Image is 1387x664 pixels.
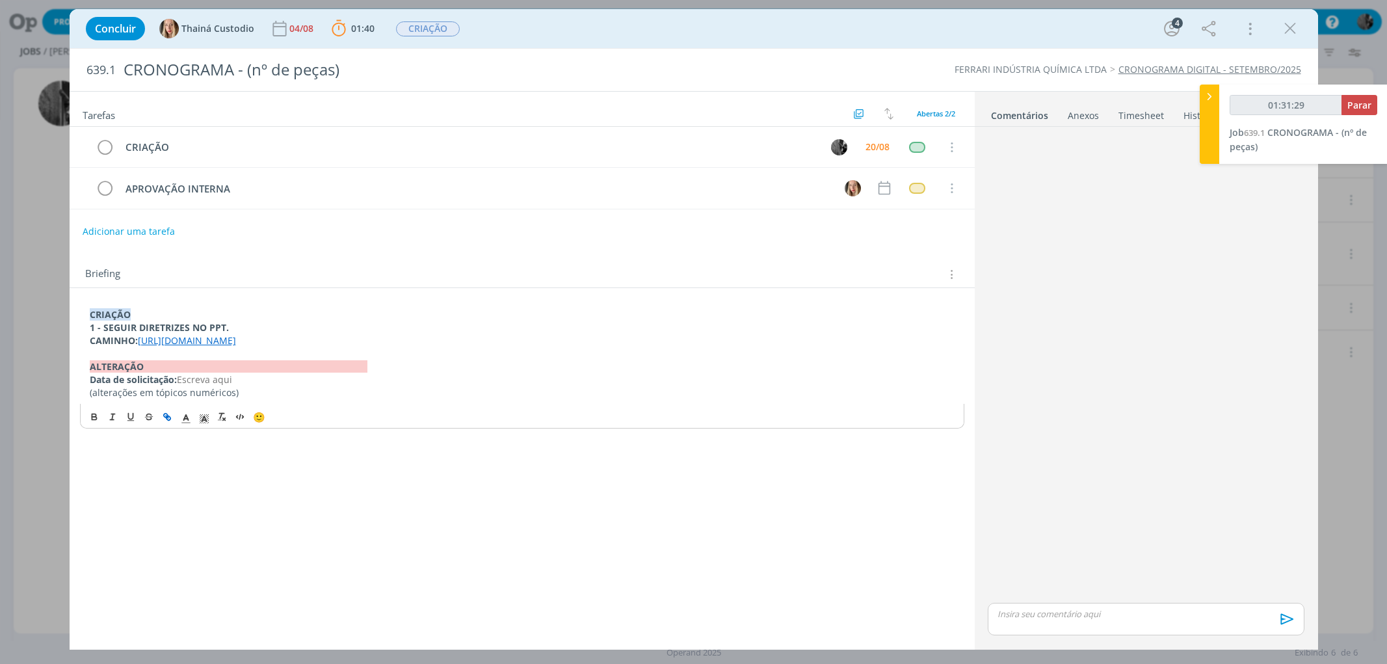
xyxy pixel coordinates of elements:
[120,181,833,197] div: APROVAÇÃO INTERNA
[1230,126,1367,153] a: Job639.1CRONOGRAMA - (nº de peças)
[831,139,847,155] img: P
[90,334,138,347] strong: CAMINHO:
[955,63,1107,75] a: FERRARI INDÚSTRIA QUÍMICA LTDA
[83,106,115,122] span: Tarefas
[86,63,116,77] span: 639.1
[138,334,236,347] a: [URL][DOMAIN_NAME]
[1068,109,1099,122] div: Anexos
[159,19,254,38] button: TThainá Custodio
[95,23,136,34] span: Concluir
[1230,126,1367,153] span: CRONOGRAMA - (nº de peças)
[250,409,268,425] button: 🙂
[1161,18,1182,39] button: 4
[90,373,177,386] strong: Data de solicitação:
[90,321,229,334] strong: 1 - SEGUIR DIRETRIZES NO PPT.
[1347,99,1371,111] span: Parar
[396,21,460,36] span: CRIAÇÃO
[328,18,378,39] button: 01:40
[1172,18,1183,29] div: 4
[865,142,890,152] div: 20/08
[253,410,265,423] span: 🙂
[195,409,213,425] span: Cor de Fundo
[1118,103,1165,122] a: Timesheet
[118,54,789,86] div: CRONOGRAMA - (nº de peças)
[1341,95,1377,115] button: Parar
[86,17,145,40] button: Concluir
[82,220,176,243] button: Adicionar uma tarefa
[289,24,316,33] div: 04/08
[90,308,131,321] strong: CRIAÇÃO
[1183,103,1222,122] a: Histórico
[177,373,232,386] span: Escreva aqui
[120,139,819,155] div: CRIAÇÃO
[395,21,460,37] button: CRIAÇÃO
[845,180,861,196] img: T
[884,108,893,120] img: arrow-down-up.svg
[1244,127,1265,139] span: 639.1
[90,386,955,399] p: (alterações em tópicos numéricos)
[917,109,955,118] span: Abertas 2/2
[177,409,195,425] span: Cor do Texto
[830,137,849,157] button: P
[1118,63,1301,75] a: CRONOGRAMA DIGITAL - SETEMBRO/2025
[181,24,254,33] span: Thainá Custodio
[70,9,1318,650] div: dialog
[843,178,863,198] button: T
[351,22,375,34] span: 01:40
[85,266,120,283] span: Briefing
[990,103,1049,122] a: Comentários
[90,360,367,373] strong: ALTERAÇÃO
[159,19,179,38] img: T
